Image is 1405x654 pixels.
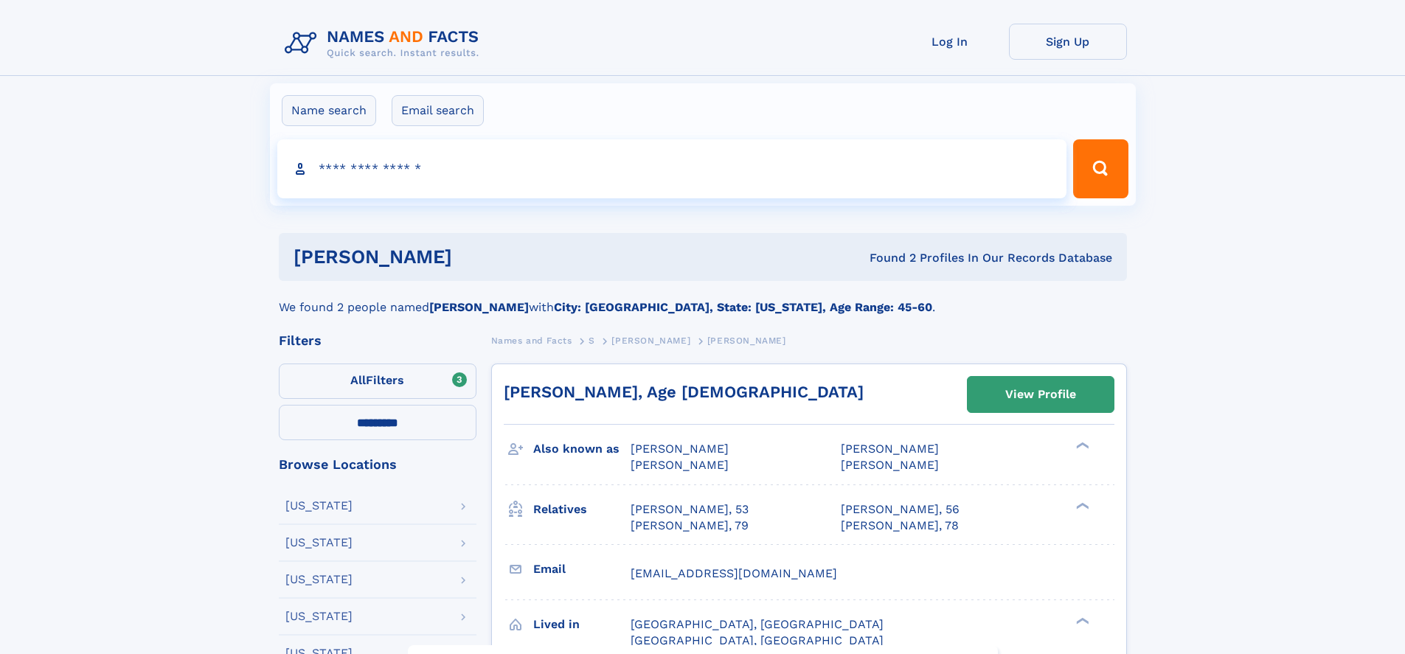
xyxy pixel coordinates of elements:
[611,331,690,349] a: [PERSON_NAME]
[279,363,476,399] label: Filters
[285,537,353,549] div: [US_STATE]
[1072,501,1090,510] div: ❯
[285,500,353,512] div: [US_STATE]
[429,300,529,314] b: [PERSON_NAME]
[392,95,484,126] label: Email search
[277,139,1067,198] input: search input
[1072,616,1090,625] div: ❯
[891,24,1009,60] a: Log In
[631,617,884,631] span: [GEOGRAPHIC_DATA], [GEOGRAPHIC_DATA]
[841,458,939,472] span: [PERSON_NAME]
[611,335,690,346] span: [PERSON_NAME]
[533,436,631,462] h3: Also known as
[589,331,595,349] a: S
[282,95,376,126] label: Name search
[1073,139,1128,198] button: Search Button
[631,501,749,518] a: [PERSON_NAME], 53
[707,335,786,346] span: [PERSON_NAME]
[533,557,631,582] h3: Email
[350,373,366,387] span: All
[631,458,729,472] span: [PERSON_NAME]
[661,250,1112,266] div: Found 2 Profiles In Our Records Database
[285,574,353,585] div: [US_STATE]
[631,442,729,456] span: [PERSON_NAME]
[279,281,1127,316] div: We found 2 people named with .
[631,633,884,647] span: [GEOGRAPHIC_DATA], [GEOGRAPHIC_DATA]
[279,24,491,63] img: Logo Names and Facts
[968,377,1114,412] a: View Profile
[554,300,932,314] b: City: [GEOGRAPHIC_DATA], State: [US_STATE], Age Range: 45-60
[491,331,572,349] a: Names and Facts
[841,501,960,518] a: [PERSON_NAME], 56
[1009,24,1127,60] a: Sign Up
[533,612,631,637] h3: Lived in
[841,442,939,456] span: [PERSON_NAME]
[279,334,476,347] div: Filters
[631,566,837,580] span: [EMAIL_ADDRESS][DOMAIN_NAME]
[504,383,864,401] a: [PERSON_NAME], Age [DEMOGRAPHIC_DATA]
[589,335,595,346] span: S
[294,248,661,266] h1: [PERSON_NAME]
[285,610,353,622] div: [US_STATE]
[533,497,631,522] h3: Relatives
[279,458,476,471] div: Browse Locations
[841,518,959,534] a: [PERSON_NAME], 78
[1005,378,1076,411] div: View Profile
[631,518,749,534] a: [PERSON_NAME], 79
[1072,441,1090,451] div: ❯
